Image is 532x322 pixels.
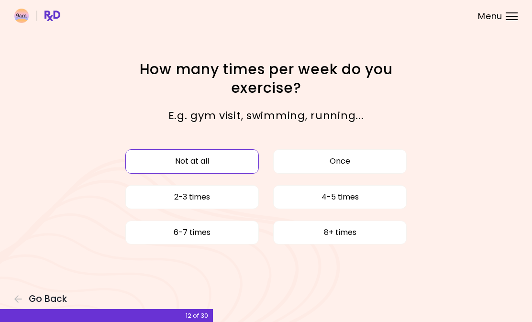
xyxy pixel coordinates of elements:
button: Go Back [14,294,72,304]
button: Once [273,149,407,173]
button: 4-5 times [273,185,407,209]
h1: How many times per week do you exercise? [124,60,409,97]
span: Go Back [29,294,67,304]
button: Not at all [125,149,259,173]
button: 6-7 times [125,221,259,244]
img: RxDiet [14,9,60,23]
span: Menu [478,12,502,21]
button: 2-3 times [125,185,259,209]
p: E.g. gym visit, swimming, running... [124,107,409,124]
button: 8+ times [273,221,407,244]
